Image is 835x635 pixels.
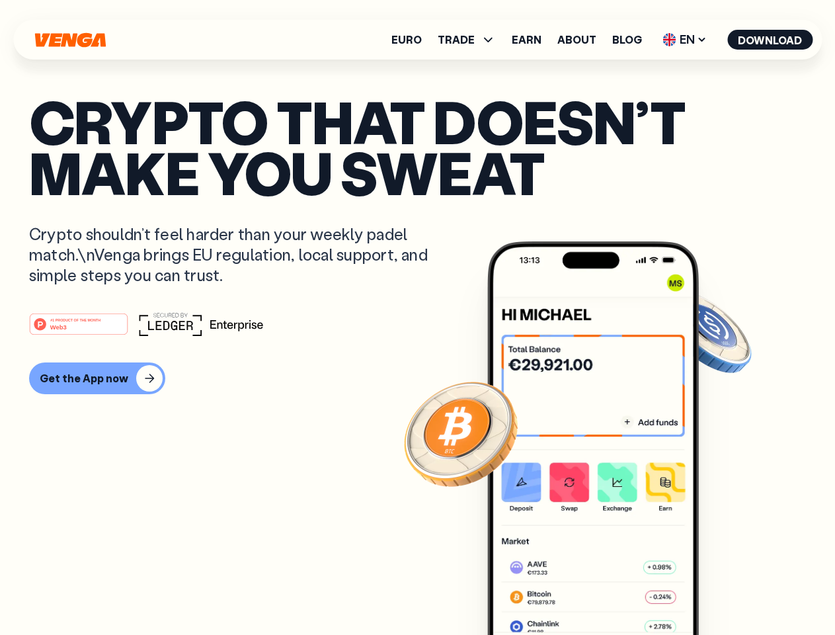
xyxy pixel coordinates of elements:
span: EN [658,29,711,50]
img: Bitcoin [401,374,520,493]
img: flag-uk [662,33,676,46]
span: TRADE [438,32,496,48]
svg: Home [33,32,107,48]
p: Crypto shouldn’t feel harder than your weekly padel match.\nVenga brings EU regulation, local sup... [29,224,447,286]
div: Get the App now [40,372,128,385]
a: Euro [391,34,422,45]
tspan: #1 PRODUCT OF THE MONTH [50,317,100,321]
img: USDC coin [659,284,754,380]
p: Crypto that doesn’t make you sweat [29,96,806,197]
a: #1 PRODUCT OF THE MONTHWeb3 [29,321,128,338]
a: Get the App now [29,362,806,394]
a: Blog [612,34,642,45]
a: About [557,34,596,45]
button: Get the App now [29,362,165,394]
span: TRADE [438,34,475,45]
a: Earn [512,34,541,45]
tspan: Web3 [50,323,67,330]
button: Download [727,30,813,50]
